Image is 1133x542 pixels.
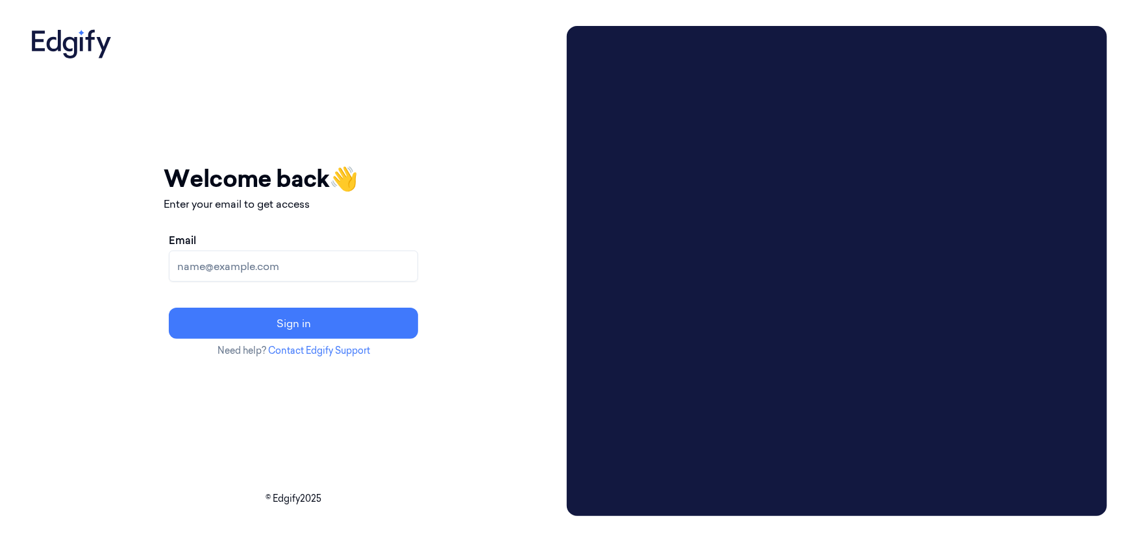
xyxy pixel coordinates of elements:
[169,308,418,339] button: Sign in
[164,161,423,196] h1: Welcome back 👋
[26,492,562,506] p: © Edgify 2025
[169,232,196,248] label: Email
[169,251,418,282] input: name@example.com
[164,196,423,212] p: Enter your email to get access
[268,345,370,356] a: Contact Edgify Support
[164,344,423,358] p: Need help?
